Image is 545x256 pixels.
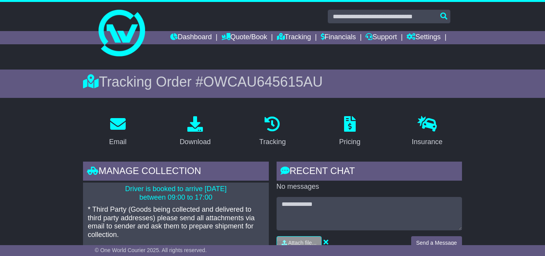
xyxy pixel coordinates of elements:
[83,73,462,90] div: Tracking Order #
[88,205,264,239] p: * Third Party (Goods being collected and delivered to third party addresses) please send all atta...
[277,162,462,183] div: RECENT CHAT
[277,183,462,191] p: No messages
[180,137,211,147] div: Download
[83,162,268,183] div: Manage collection
[365,31,397,44] a: Support
[277,31,311,44] a: Tracking
[407,31,441,44] a: Settings
[334,113,365,150] a: Pricing
[203,74,323,90] span: OWCAU645615AU
[170,31,212,44] a: Dashboard
[412,137,443,147] div: Insurance
[95,247,207,253] span: © One World Courier 2025. All rights reserved.
[407,113,448,150] a: Insurance
[221,31,267,44] a: Quote/Book
[104,113,131,150] a: Email
[259,137,285,147] div: Tracking
[411,236,462,250] button: Send a Message
[88,185,264,202] p: Driver is booked to arrive [DATE] between 09:00 to 17:00
[321,31,356,44] a: Financials
[109,137,126,147] div: Email
[254,113,291,150] a: Tracking
[339,137,360,147] div: Pricing
[175,113,216,150] a: Download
